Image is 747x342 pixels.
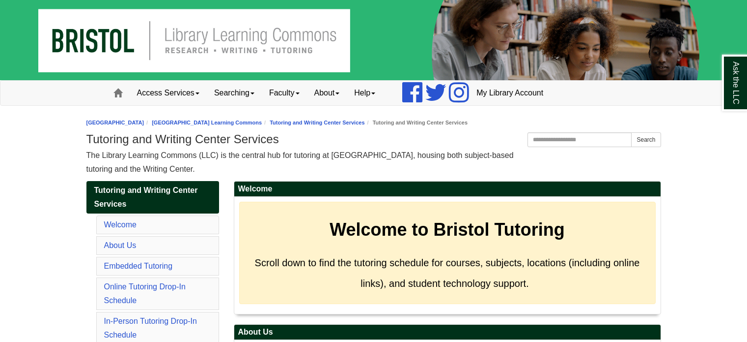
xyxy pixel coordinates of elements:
[365,118,468,127] li: Tutoring and Writing Center Services
[86,132,661,146] h1: Tutoring and Writing Center Services
[94,186,198,208] span: Tutoring and Writing Center Services
[631,132,661,147] button: Search
[104,282,186,305] a: Online Tutoring Drop-In Schedule
[234,182,661,197] h2: Welcome
[262,81,307,105] a: Faculty
[207,81,262,105] a: Searching
[104,262,173,270] a: Embedded Tutoring
[307,81,347,105] a: About
[130,81,207,105] a: Access Services
[86,181,219,214] a: Tutoring and Writing Center Services
[86,120,144,125] a: [GEOGRAPHIC_DATA]
[469,81,551,105] a: My Library Account
[104,241,137,249] a: About Us
[347,81,383,105] a: Help
[86,151,514,173] span: The Library Learning Commons (LLC) is the central hub for tutoring at [GEOGRAPHIC_DATA], housing ...
[104,220,137,229] a: Welcome
[234,325,661,340] h2: About Us
[104,317,197,339] a: In-Person Tutoring Drop-In Schedule
[330,219,565,240] strong: Welcome to Bristol Tutoring
[255,257,640,289] span: Scroll down to find the tutoring schedule for courses, subjects, locations (including online link...
[270,120,364,125] a: Tutoring and Writing Center Services
[86,118,661,127] nav: breadcrumb
[152,120,262,125] a: [GEOGRAPHIC_DATA] Learning Commons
